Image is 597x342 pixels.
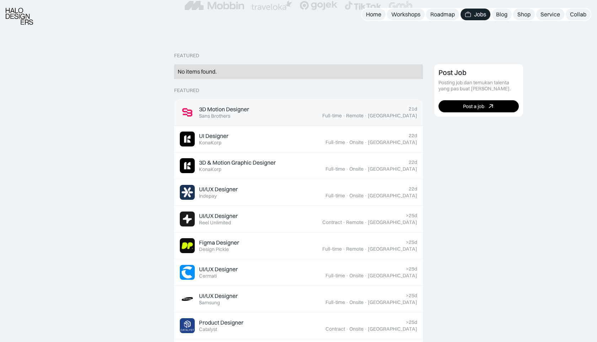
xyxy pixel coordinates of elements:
div: Contract [322,219,342,225]
div: Post Job [439,68,467,77]
div: Catalyst [199,326,217,332]
div: · [346,139,349,145]
div: [GEOGRAPHIC_DATA] [368,246,417,252]
div: Remote [346,113,364,119]
div: Roadmap [430,11,455,18]
div: [GEOGRAPHIC_DATA] [368,139,417,145]
div: >25d [406,319,417,325]
div: UI/UX Designer [199,186,238,193]
div: · [364,299,367,305]
div: · [364,246,367,252]
a: Job ImageUI DesignerKonaKorp22dFull-time·Onsite·[GEOGRAPHIC_DATA] [174,126,423,153]
div: · [346,326,349,332]
div: Product Designer [199,319,243,326]
a: Job ImageUI/UX DesignerIndepay22dFull-time·Onsite·[GEOGRAPHIC_DATA] [174,179,423,206]
img: Job Image [180,132,195,146]
div: UI/UX Designer [199,266,238,273]
div: UI Designer [199,132,228,140]
div: Remote [346,219,364,225]
div: · [346,193,349,199]
div: Full-time [322,113,342,119]
div: [GEOGRAPHIC_DATA] [368,193,417,199]
div: Full-time [326,273,345,279]
div: [GEOGRAPHIC_DATA] [368,273,417,279]
div: · [343,246,345,252]
div: Samsung [199,300,220,306]
img: Job Image [180,185,195,200]
div: [GEOGRAPHIC_DATA] [368,113,417,119]
div: · [364,219,367,225]
div: Contract [326,326,345,332]
div: >25d [406,213,417,219]
img: Job Image [180,212,195,226]
div: · [364,166,367,172]
img: Job Image [180,265,195,280]
a: Job ImageProduct DesignerCatalyst>25dContract·Onsite·[GEOGRAPHIC_DATA] [174,312,423,339]
div: [GEOGRAPHIC_DATA] [368,219,417,225]
div: [GEOGRAPHIC_DATA] [368,299,417,305]
a: Job ImageFigma DesignerDesign Pickle>25dFull-time·Remote·[GEOGRAPHIC_DATA] [174,233,423,259]
div: UI/UX Designer [199,292,238,300]
div: · [364,273,367,279]
div: Blog [496,11,507,18]
div: Onsite [349,326,364,332]
div: Cermati [199,273,217,279]
a: Post a job [439,100,519,112]
div: Full-time [326,193,345,199]
div: Remote [346,246,364,252]
a: Collab [566,9,591,20]
a: Job Image3D Motion DesignerSans Brothers21dFull-time·Remote·[GEOGRAPHIC_DATA] [174,99,423,126]
a: Job ImageUI/UX DesignerCermati>25dFull-time·Onsite·[GEOGRAPHIC_DATA] [174,259,423,286]
div: Jobs [474,11,486,18]
div: · [364,113,367,119]
div: Full-time [326,166,345,172]
div: Full-time [326,299,345,305]
div: Sans Brothers [199,113,230,119]
a: Blog [492,9,512,20]
div: Home [366,11,381,18]
div: 3D & Motion Graphic Designer [199,159,276,166]
div: >25d [406,239,417,245]
div: 22d [409,186,417,192]
div: Full-time [326,139,345,145]
img: Job Image [180,292,195,306]
a: Job Image3D & Motion Graphic DesignerKonaKorp22dFull-time·Onsite·[GEOGRAPHIC_DATA] [174,153,423,179]
div: Onsite [349,273,364,279]
div: · [364,139,367,145]
div: · [343,113,345,119]
div: Reel Unlimited [199,220,231,226]
div: 3D Motion Designer [199,106,249,113]
a: Job ImageUI/UX DesignerSamsung>25dFull-time·Onsite·[GEOGRAPHIC_DATA] [174,286,423,312]
div: >25d [406,293,417,299]
a: Job ImageUI/UX DesignerReel Unlimited>25dContract·Remote·[GEOGRAPHIC_DATA] [174,206,423,233]
img: Job Image [180,318,195,333]
div: Service [540,11,560,18]
div: Onsite [349,139,364,145]
div: >25d [406,266,417,272]
div: Workshops [391,11,420,18]
div: Onsite [349,299,364,305]
div: · [346,299,349,305]
div: · [343,219,345,225]
img: Job Image [180,158,195,173]
div: Shop [517,11,531,18]
div: Post a job [463,103,484,109]
div: 22d [409,133,417,139]
div: Featured [174,53,199,59]
div: Featured [174,87,199,93]
div: 21d [409,106,417,112]
div: [GEOGRAPHIC_DATA] [368,166,417,172]
div: · [346,166,349,172]
a: Workshops [387,9,425,20]
a: Roadmap [426,9,459,20]
div: KonaKorp [199,140,221,146]
img: Job Image [180,105,195,120]
img: Job Image [180,238,195,253]
div: Onsite [349,193,364,199]
a: Jobs [461,9,490,20]
a: Home [362,9,386,20]
div: · [364,193,367,199]
div: No items found. [178,68,419,75]
div: 22d [409,159,417,165]
div: Onsite [349,166,364,172]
